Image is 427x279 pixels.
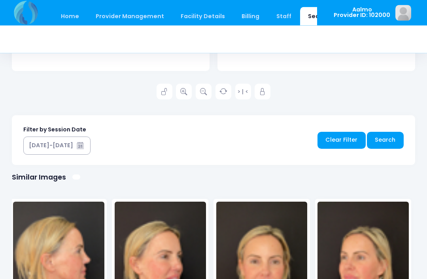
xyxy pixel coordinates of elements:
[23,126,86,134] label: Filter by Session Date
[367,132,404,149] a: Search
[53,7,87,26] a: Home
[395,5,411,21] img: image
[12,173,66,182] h1: Similar Images
[235,84,251,100] a: > | <
[88,7,172,26] a: Provider Management
[29,142,73,150] div: [DATE]-[DATE]
[173,7,233,26] a: Facility Details
[300,7,337,26] a: Search
[268,7,299,26] a: Staff
[317,132,366,149] a: Clear Filter
[334,7,390,18] span: Aalmo Provider ID: 102000
[234,7,267,26] a: Billing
